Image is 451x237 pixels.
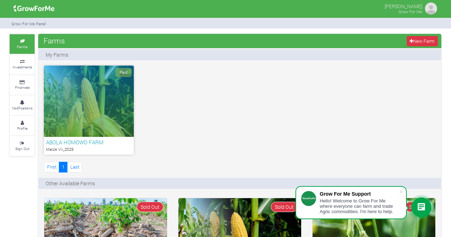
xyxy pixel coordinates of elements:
[424,1,438,16] img: growforme image
[46,146,132,153] p: Maize Vii_2025
[11,21,46,26] small: Grow For Me Panel
[44,66,134,155] a: Paid ABOLA HOMOWO FARM Maize Vii_2025
[10,34,35,54] a: Farms
[17,44,27,49] small: Farms
[42,34,67,48] span: Farms
[10,116,35,135] a: Profile
[44,162,59,172] a: First
[12,105,32,110] small: Notifications
[116,68,131,77] span: Paid
[67,162,82,172] a: Last
[44,162,82,172] nav: Page Navigation
[137,202,163,212] span: Sold Out
[15,85,30,90] small: Finances
[59,162,67,172] a: 1
[46,180,95,187] p: Other Available Farms
[46,51,68,58] p: My Farms
[10,96,35,115] a: Notifications
[12,65,32,69] small: Investments
[17,126,27,131] small: Profile
[11,1,57,16] img: growforme image
[46,139,132,145] h6: ABOLA HOMOWO FARM
[271,202,298,212] span: Sold Out
[15,146,29,151] small: Sign Out
[10,55,35,74] a: Investments
[10,136,35,156] a: Sign Out
[320,191,399,197] div: Grow For Me Support
[10,75,35,95] a: Finances
[399,9,422,14] small: Grow For Me
[320,198,399,214] div: Hello! Welcome to Grow For Me where everyone can farm and trade Agric commodities. I'm here to help.
[385,1,422,10] p: [PERSON_NAME]
[407,36,438,46] a: New Farm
